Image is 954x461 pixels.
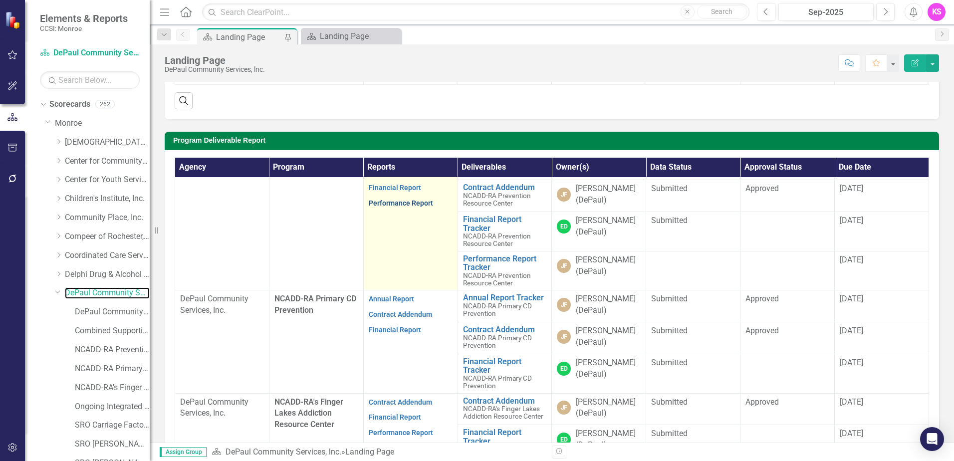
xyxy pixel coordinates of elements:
[65,250,150,261] a: Coordinated Care Services Inc.
[740,180,835,212] td: Double-Click to Edit
[557,362,571,376] div: ED
[557,298,571,312] div: JF
[651,429,688,438] span: Submitted
[463,293,547,302] a: Annual Report Tracker
[165,66,265,73] div: DePaul Community Services, lnc.
[458,322,552,354] td: Double-Click to Edit Right Click for Context Menu
[75,344,150,356] a: NCADD-RA Prevention Resource Center
[458,251,552,290] td: Double-Click to Edit Right Click for Context Menu
[576,293,641,316] div: [PERSON_NAME] (DePaul)
[55,118,150,129] a: Monroe
[835,180,929,212] td: Double-Click to Edit
[840,184,863,193] span: [DATE]
[75,363,150,375] a: NCADD-RA Primary CD Prevention
[369,295,414,303] a: Annual Report
[369,199,433,207] a: Performance Report
[458,393,552,425] td: Double-Click to Edit Right Click for Context Menu
[557,188,571,202] div: JF
[651,397,688,407] span: Submitted
[65,269,150,280] a: Delphi Drug & Alcohol Council
[646,180,740,212] td: Double-Click to Edit
[458,290,552,322] td: Double-Click to Edit Right Click for Context Menu
[173,137,934,144] h3: Program Deliverable Report
[840,358,863,367] span: [DATE]
[697,5,747,19] button: Search
[463,271,531,287] span: NCADD-RA Prevention Resource Center
[646,393,740,425] td: Double-Click to Edit
[651,326,688,335] span: Submitted
[274,294,356,315] span: NCADD-RA Primary CD Prevention
[40,24,128,32] small: CCSI: Monroe
[557,220,571,233] div: ED
[65,137,150,148] a: [DEMOGRAPHIC_DATA] Charities Family & Community Services
[552,251,646,290] td: Double-Click to Edit
[320,30,398,42] div: Landing Page
[651,184,688,193] span: Submitted
[458,180,552,212] td: Double-Click to Edit Right Click for Context Menu
[40,71,140,89] input: Search Below...
[369,184,421,192] a: Financial Report
[363,148,458,290] td: Double-Click to Edit
[646,322,740,354] td: Double-Click to Edit
[75,439,150,450] a: SRO [PERSON_NAME]
[835,322,929,354] td: Double-Click to Edit
[345,447,394,457] div: Landing Page
[175,290,269,393] td: Double-Click to Edit
[646,212,740,251] td: Double-Click to Edit
[463,215,547,232] a: Financial Report Tracker
[576,254,641,277] div: [PERSON_NAME] (DePaul)
[65,287,150,299] a: DePaul Community Services, lnc.
[576,325,641,348] div: [PERSON_NAME] (DePaul)
[40,47,140,59] a: DePaul Community Services, lnc.
[557,330,571,344] div: JF
[920,427,944,451] div: Open Intercom Messenger
[369,429,433,437] a: Performance Report
[363,290,458,393] td: Double-Click to Edit
[552,290,646,322] td: Double-Click to Edit
[576,357,641,380] div: [PERSON_NAME] (DePaul)
[369,413,421,421] a: Financial Report
[840,216,863,225] span: [DATE]
[740,212,835,251] td: Double-Click to Edit
[463,397,547,406] a: Contract Addendum
[840,326,863,335] span: [DATE]
[557,401,571,415] div: JF
[651,216,688,225] span: Submitted
[463,428,547,446] a: Financial Report Tracker
[840,255,863,264] span: [DATE]
[840,429,863,438] span: [DATE]
[835,212,929,251] td: Double-Click to Edit
[840,397,863,407] span: [DATE]
[463,374,532,390] span: NCADD-RA Primary CD Prevention
[75,325,150,337] a: Combined Supportive Housing
[835,251,929,290] td: Double-Click to Edit
[552,393,646,425] td: Double-Click to Edit
[745,184,779,193] span: Approved
[711,7,732,15] span: Search
[552,180,646,212] td: Double-Click to Edit
[463,325,547,334] a: Contract Addendum
[646,354,740,393] td: Double-Click to Edit
[458,212,552,251] td: Double-Click to Edit Right Click for Context Menu
[212,447,544,458] div: »
[646,290,740,322] td: Double-Click to Edit
[160,447,207,457] span: Assign Group
[216,31,282,43] div: Landing Page
[65,174,150,186] a: Center for Youth Services, Inc.
[646,251,740,290] td: Double-Click to Edit
[778,3,874,21] button: Sep-2025
[458,354,552,393] td: Double-Click to Edit Right Click for Context Menu
[95,100,115,109] div: 262
[369,310,432,318] a: Contract Addendum
[75,420,150,431] a: SRO Carriage Factory
[740,290,835,322] td: Double-Click to Edit
[49,99,90,110] a: Scorecards
[463,302,532,317] span: NCADD-RA Primary CD Prevention
[75,306,150,318] a: DePaul Community Services, lnc. (MCOMH Internal)
[740,251,835,290] td: Double-Click to Edit
[463,254,547,272] a: Performance Report Tracker
[369,326,421,334] a: Financial Report
[552,354,646,393] td: Double-Click to Edit
[175,148,269,290] td: Double-Click to Edit
[745,397,779,407] span: Approved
